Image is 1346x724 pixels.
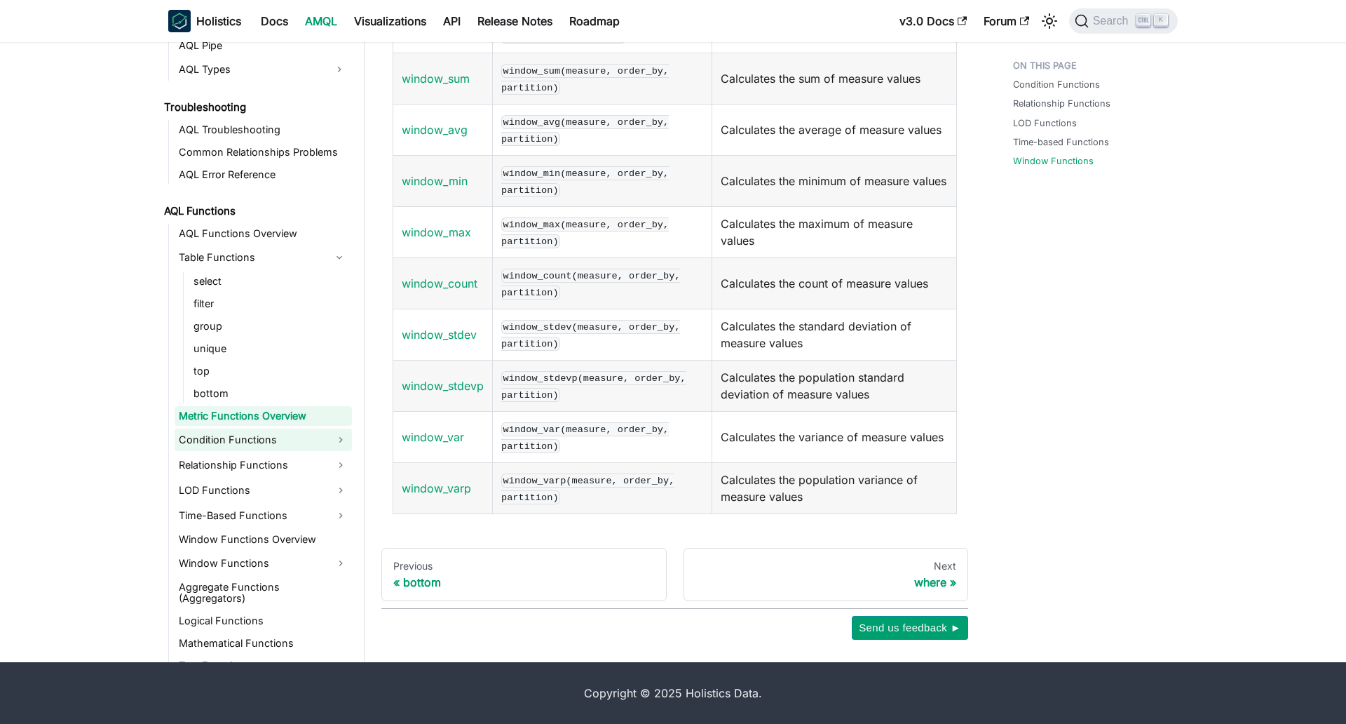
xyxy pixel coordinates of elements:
a: LOD Functions [175,479,352,502]
a: AQL Types [175,58,327,81]
a: v3.0 Docs [891,10,975,32]
b: Holistics [196,13,241,29]
a: Window Functions [175,552,352,575]
a: Table Functions [175,246,327,269]
div: Previous [393,560,655,572]
a: Window Functions [1013,154,1094,168]
td: Calculates the population variance of measure values [712,463,957,514]
a: window_max [402,225,471,239]
a: AQL Pipe [175,36,352,55]
td: Calculates the maximum of measure values [712,207,957,258]
td: Calculates the count of measure values [712,258,957,309]
a: AQL Functions [160,201,352,221]
a: API [435,10,469,32]
code: window_varp(measure, order_by, partition) [501,474,674,504]
a: Time-based Functions [1013,135,1109,149]
td: Calculates the minimum of measure values [712,156,957,207]
div: where [695,575,957,589]
a: Roadmap [561,10,628,32]
a: Window Functions Overview [175,530,352,549]
code: window_var(measure, order_by, partition) [501,422,669,453]
div: Next [695,560,957,572]
a: AMQL [297,10,346,32]
td: Calculates the population standard deviation of measure values [712,361,957,412]
a: Condition Functions [175,429,352,451]
td: Calculates the average of measure values [712,105,957,156]
a: bottom [189,384,352,403]
td: Calculates the standard deviation of measure values [712,309,957,361]
code: window_stdev(measure, order_by, partition) [501,320,680,351]
td: Calculates the sum of measure values [712,53,957,105]
a: window_var [402,430,464,444]
a: window_stdev [402,328,477,342]
a: unique [189,339,352,358]
code: window_max(measure, order_by, partition) [501,217,669,248]
button: Send us feedback ► [852,616,968,640]
span: Send us feedback ► [859,619,961,637]
a: Logical Functions [175,611,352,631]
a: Visualizations [346,10,435,32]
div: bottom [393,575,655,589]
div: Copyright © 2025 Holistics Data. [227,685,1119,702]
a: window_avg [402,123,468,137]
a: Docs [252,10,297,32]
kbd: K [1154,14,1168,27]
a: Time-Based Functions [175,504,352,527]
a: window_stdevp [402,379,484,393]
a: select [189,271,352,291]
span: Search [1089,15,1137,27]
a: window_count [402,276,477,290]
code: window_min(measure, order_by, partition) [501,166,669,197]
a: group [189,316,352,336]
a: LOD Functions [1013,116,1077,130]
a: Mathematical Functions [175,633,352,653]
a: window_min [402,174,468,188]
button: Switch between dark and light mode (currently light mode) [1038,10,1061,32]
a: Release Notes [469,10,561,32]
a: AQL Error Reference [175,165,352,185]
a: Forum [975,10,1038,32]
code: window_count(measure, order_by, partition) [501,269,680,300]
a: top [189,361,352,381]
nav: Docs pages [381,548,968,601]
a: Previousbottom [381,548,667,601]
a: Relationship Functions [1013,97,1110,110]
a: Nextwhere [684,548,969,601]
a: Metric Functions Overview [175,406,352,426]
a: window_varp [402,481,471,495]
code: window_avg(measure, order_by, partition) [501,115,669,146]
a: window_sum [402,72,470,86]
a: HolisticsHolistics [168,10,241,32]
a: filter [189,294,352,314]
a: Aggregate Functions (Aggregators) [175,577,352,608]
button: Search (Ctrl+K) [1069,8,1178,34]
a: Text Functions [175,656,352,676]
a: Relationship Functions [175,454,352,476]
img: Holistics [168,10,191,32]
button: Collapse sidebar category 'Table Functions' [327,246,352,269]
code: window_sum(measure, order_by, partition) [501,64,669,95]
td: Calculates the variance of measure values [712,412,957,463]
a: AQL Functions Overview [175,224,352,243]
code: window_stdevp(measure, order_by, partition) [501,371,686,402]
button: Expand sidebar category 'AQL Types' [327,58,352,81]
a: Condition Functions [1013,78,1100,91]
a: AQL Troubleshooting [175,120,352,140]
a: Troubleshooting [160,98,352,117]
a: Common Relationships Problems [175,142,352,162]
